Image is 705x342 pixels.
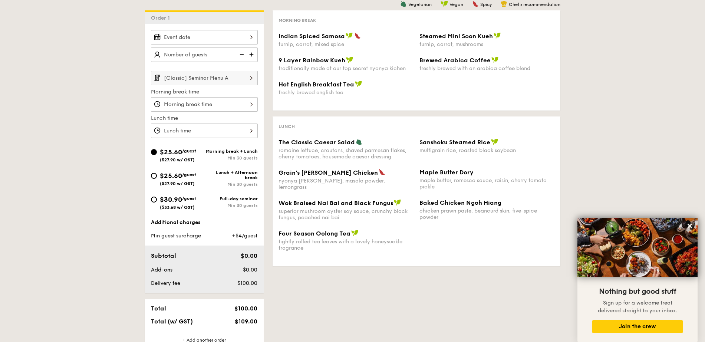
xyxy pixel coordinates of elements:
[577,218,698,277] img: DSC07876-Edit02-Large.jpeg
[480,2,492,7] span: Spicy
[279,230,350,237] span: Four Season Oolong Tea
[160,195,182,204] span: $30.90
[592,320,683,333] button: Join the crew
[509,2,560,7] span: Chef's recommendation
[346,56,353,63] img: icon-vegan.f8ff3823.svg
[356,138,362,145] img: icon-vegetarian.fe4039eb.svg
[151,305,166,312] span: Total
[160,148,182,156] span: $25.60
[160,172,182,180] span: $25.60
[419,57,491,64] span: Brewed Arabica Coffee
[346,32,353,39] img: icon-vegan.f8ff3823.svg
[419,177,554,190] div: maple butter, romesco sauce, raisin, cherry tomato pickle
[279,81,354,88] span: Hot English Breakfast Tea
[151,97,258,112] input: Morning break time
[472,0,479,7] img: icon-spicy.37a8142b.svg
[182,172,196,177] span: /guest
[279,178,414,190] div: nyonya [PERSON_NAME], masala powder, lemongrass
[494,32,501,39] img: icon-vegan.f8ff3823.svg
[151,115,258,122] label: Lunch time
[204,149,258,154] div: Morning break + Lunch
[501,0,507,7] img: icon-chef-hat.a58ddaea.svg
[400,0,407,7] img: icon-vegetarian.fe4039eb.svg
[151,318,193,325] span: Total (w/ GST)
[394,199,401,206] img: icon-vegan.f8ff3823.svg
[351,230,359,236] img: icon-vegan.f8ff3823.svg
[419,169,474,176] span: Maple Butter Dory
[491,138,498,145] img: icon-vegan.f8ff3823.svg
[279,57,345,64] span: 9 Layer Rainbow Kueh
[279,33,345,40] span: Indian Spiced Samosa
[599,287,676,296] span: Nothing but good stuff
[204,203,258,208] div: Min 30 guests
[247,47,258,62] img: icon-add.58712e84.svg
[419,139,490,146] span: Sanshoku Steamed Rice
[279,89,414,96] div: freshly brewed english tea
[151,149,157,155] input: $25.60/guest($27.90 w/ GST)Morning break + LunchMin 30 guests
[419,41,554,47] div: turnip, carrot, mushrooms
[151,233,201,239] span: Min guest surcharge
[243,267,257,273] span: $0.00
[204,155,258,161] div: Min 30 guests
[151,219,258,226] div: Additional charges
[408,2,432,7] span: Vegetarian
[279,239,414,251] div: tightly rolled tea leaves with a lovely honeysuckle fragrance
[237,280,257,286] span: $100.00
[598,300,677,314] span: Sign up for a welcome treat delivered straight to your inbox.
[279,18,316,23] span: Morning break
[241,252,257,259] span: $0.00
[419,199,501,206] span: Baked Chicken Ngoh Hiang
[684,220,696,232] button: Close
[182,148,196,154] span: /guest
[235,47,247,62] img: icon-reduce.1d2dbef1.svg
[419,65,554,72] div: freshly brewed with an arabica coffee blend
[204,170,258,180] div: Lunch + Afternoon break
[151,88,258,96] label: Morning break time
[151,30,258,45] input: Event date
[491,56,499,63] img: icon-vegan.f8ff3823.svg
[151,47,258,62] input: Number of guests
[441,0,448,7] img: icon-vegan.f8ff3823.svg
[151,267,172,273] span: Add-ons
[182,196,196,201] span: /guest
[279,200,393,207] span: Wok Braised Nai Bai and Black Fungus
[355,80,362,87] img: icon-vegan.f8ff3823.svg
[279,139,355,146] span: The Classic Caesar Salad
[151,252,176,259] span: Subtotal
[419,33,493,40] span: Steamed Mini Soon Kueh
[279,169,378,176] span: Grain's [PERSON_NAME] Chicken
[235,318,257,325] span: $109.00
[160,181,195,186] span: ($27.90 w/ GST)
[379,169,385,175] img: icon-spicy.37a8142b.svg
[419,208,554,220] div: chicken prawn paste, beancurd skin, five-spice powder
[279,124,295,129] span: Lunch
[151,197,157,203] input: $30.90/guest($33.68 w/ GST)Full-day seminarMin 30 guests
[419,147,554,154] div: multigrain rice, roasted black soybean
[151,280,180,286] span: Delivery fee
[245,71,258,85] img: icon-chevron-right.3c0dfbd6.svg
[232,233,257,239] span: +$4/guest
[279,41,414,47] div: turnip, carrot, mixed spice
[279,65,414,72] div: traditionally made at our top secret nyonya kichen
[279,208,414,221] div: superior mushroom oyster soy sauce, crunchy black fungus, poached nai bai
[160,157,195,162] span: ($27.90 w/ GST)
[279,147,414,160] div: romaine lettuce, croutons, shaved parmesan flakes, cherry tomatoes, housemade caesar dressing
[449,2,463,7] span: Vegan
[151,173,157,179] input: $25.60/guest($27.90 w/ GST)Lunch + Afternoon breakMin 30 guests
[151,124,258,138] input: Lunch time
[160,205,195,210] span: ($33.68 w/ GST)
[354,32,361,39] img: icon-spicy.37a8142b.svg
[151,15,173,21] span: Order 1
[204,196,258,201] div: Full-day seminar
[204,182,258,187] div: Min 30 guests
[234,305,257,312] span: $100.00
